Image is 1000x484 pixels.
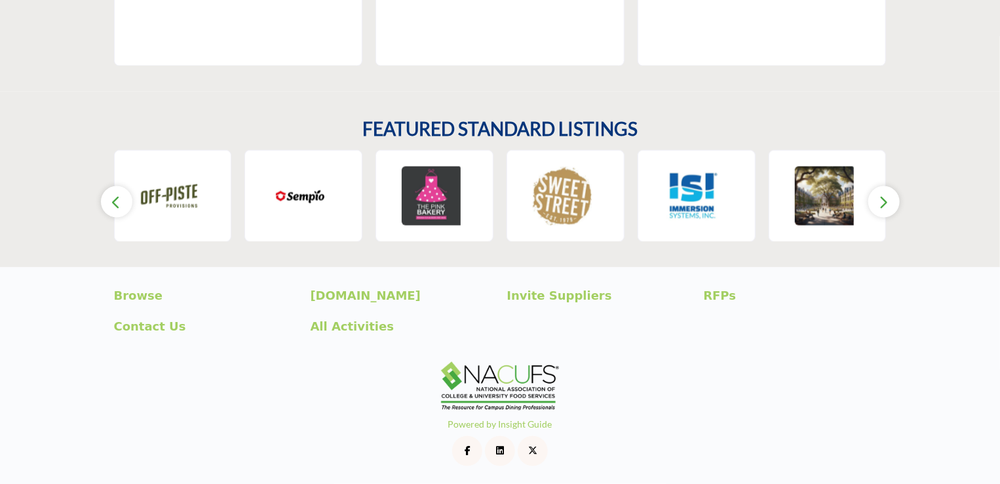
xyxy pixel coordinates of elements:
[362,118,638,140] h2: FEATURED STANDARD LISTINGS
[485,436,515,466] a: LinkedIn Link
[271,167,330,226] img: Sempio Foods
[114,287,297,305] a: Browse
[533,167,592,226] img: Sweet Street Desserts
[114,318,297,336] a: Contact Us
[140,167,199,226] img: Off Piste Provisions
[448,419,552,430] a: Powered by Insight Guide
[795,167,854,226] img: Equipment Innovators
[441,362,559,411] img: No Site Logo
[311,287,493,305] a: [DOMAIN_NAME]
[507,287,690,305] a: Invite Suppliers
[664,167,723,226] img: Immersion Systems, Inc.
[518,436,548,466] a: Twitter Link
[452,436,482,466] a: Facebook Link
[311,318,493,336] a: All Activities
[704,287,887,305] a: RFPs
[402,167,461,226] img: The Pink Bakery, Inc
